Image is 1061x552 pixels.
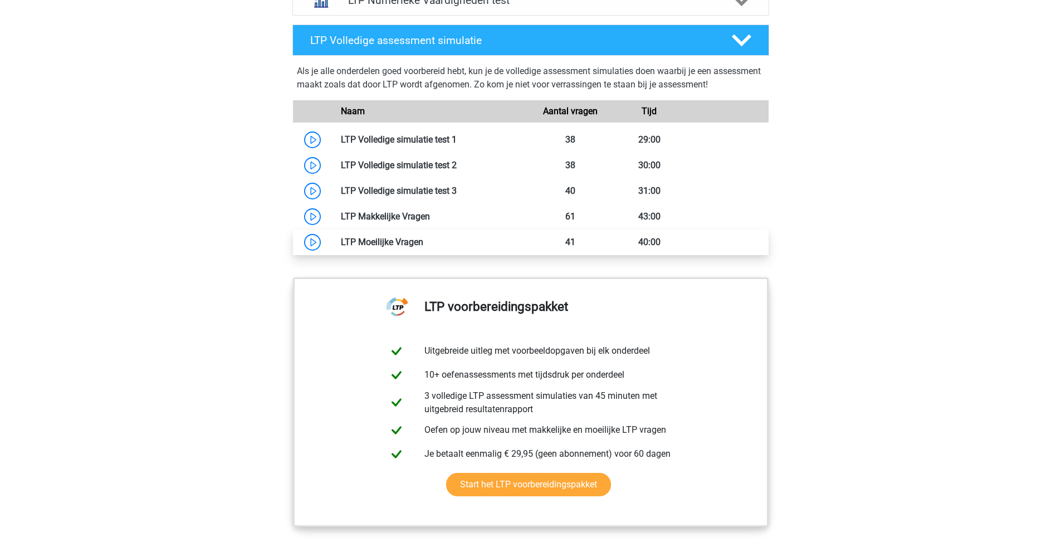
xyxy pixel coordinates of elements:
div: LTP Volledige simulatie test 3 [333,184,531,198]
div: LTP Moeilijke Vragen [333,236,531,249]
div: LTP Makkelijke Vragen [333,210,531,223]
a: LTP Volledige assessment simulatie [288,25,774,56]
h4: LTP Volledige assessment simulatie [310,34,713,47]
a: Start het LTP voorbereidingspakket [446,473,611,496]
div: Aantal vragen [530,105,609,118]
div: Tijd [610,105,689,118]
div: Als je alle onderdelen goed voorbereid hebt, kun je de volledige assessment simulaties doen waarb... [297,65,765,96]
div: LTP Volledige simulatie test 1 [333,133,531,146]
div: LTP Volledige simulatie test 2 [333,159,531,172]
div: Naam [333,105,531,118]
